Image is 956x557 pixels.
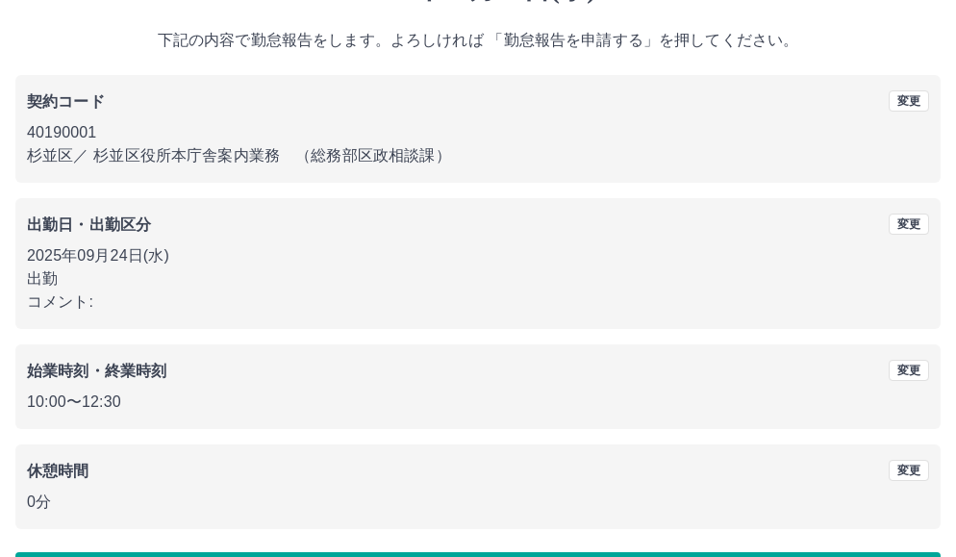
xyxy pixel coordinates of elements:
p: コメント: [27,291,929,314]
b: 休憩時間 [27,463,89,479]
p: 杉並区 ／ 杉並区役所本庁舎案内業務 （総務部区政相談課） [27,144,929,167]
p: 下記の内容で勤怠報告をします。よろしければ 「勤怠報告を申請する」を押してください。 [15,29,941,52]
p: 出勤 [27,267,929,291]
b: 出勤日・出勤区分 [27,216,151,233]
button: 変更 [889,90,929,112]
p: 2025年09月24日(水) [27,244,929,267]
b: 契約コード [27,93,105,110]
b: 始業時刻・終業時刻 [27,363,166,379]
p: 0分 [27,491,929,514]
button: 変更 [889,360,929,381]
p: 40190001 [27,121,929,144]
button: 変更 [889,214,929,235]
p: 10:00 〜 12:30 [27,391,929,414]
button: 変更 [889,460,929,481]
